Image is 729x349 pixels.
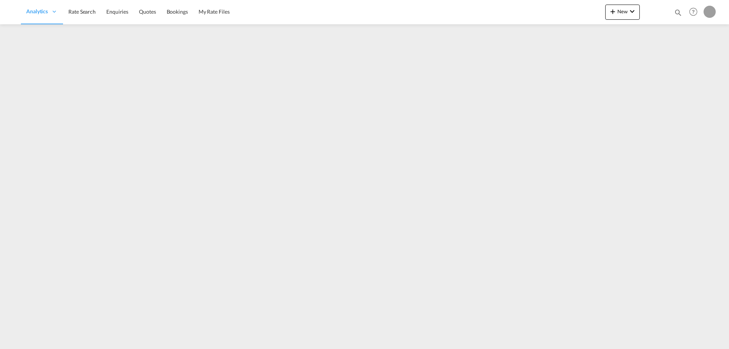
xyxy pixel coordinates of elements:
span: Analytics [26,8,48,15]
div: icon-magnify [674,8,682,20]
button: icon-plus 400-fgNewicon-chevron-down [605,5,640,20]
span: My Rate Files [199,8,230,15]
span: Help [687,5,700,18]
md-icon: icon-chevron-down [628,7,637,16]
span: Quotes [139,8,156,15]
md-icon: icon-plus 400-fg [608,7,617,16]
div: Help [687,5,704,19]
span: Bookings [167,8,188,15]
md-icon: icon-magnify [674,8,682,17]
span: Rate Search [68,8,96,15]
span: New [608,8,637,14]
span: Enquiries [106,8,128,15]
